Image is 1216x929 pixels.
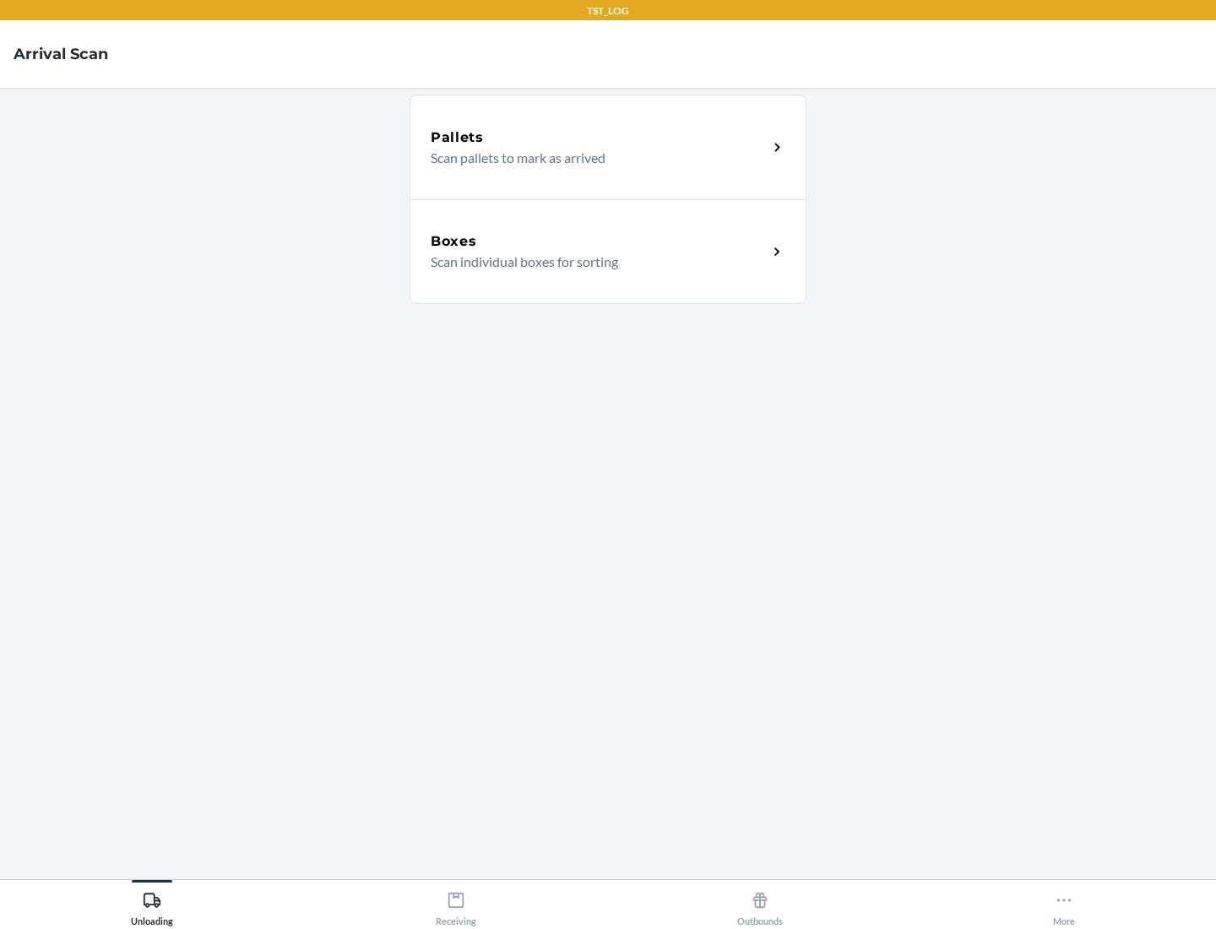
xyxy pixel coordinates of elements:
a: BoxesScan individual boxes for sorting [410,199,806,304]
div: Receiving [436,884,476,926]
div: Unloading [131,884,173,926]
h4: Arrival Scan [14,43,108,65]
p: Scan pallets to mark as arrived [431,148,754,168]
p: Scan individual boxes for sorting [431,252,754,272]
button: Receiving [304,880,608,926]
div: Outbounds [737,884,783,926]
h5: Pallets [431,128,484,148]
h5: Boxes [431,231,477,252]
a: PalletsScan pallets to mark as arrived [410,95,806,199]
p: TST_LOG [587,3,629,19]
button: More [912,880,1216,926]
div: More [1053,884,1075,926]
button: Outbounds [608,880,912,926]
